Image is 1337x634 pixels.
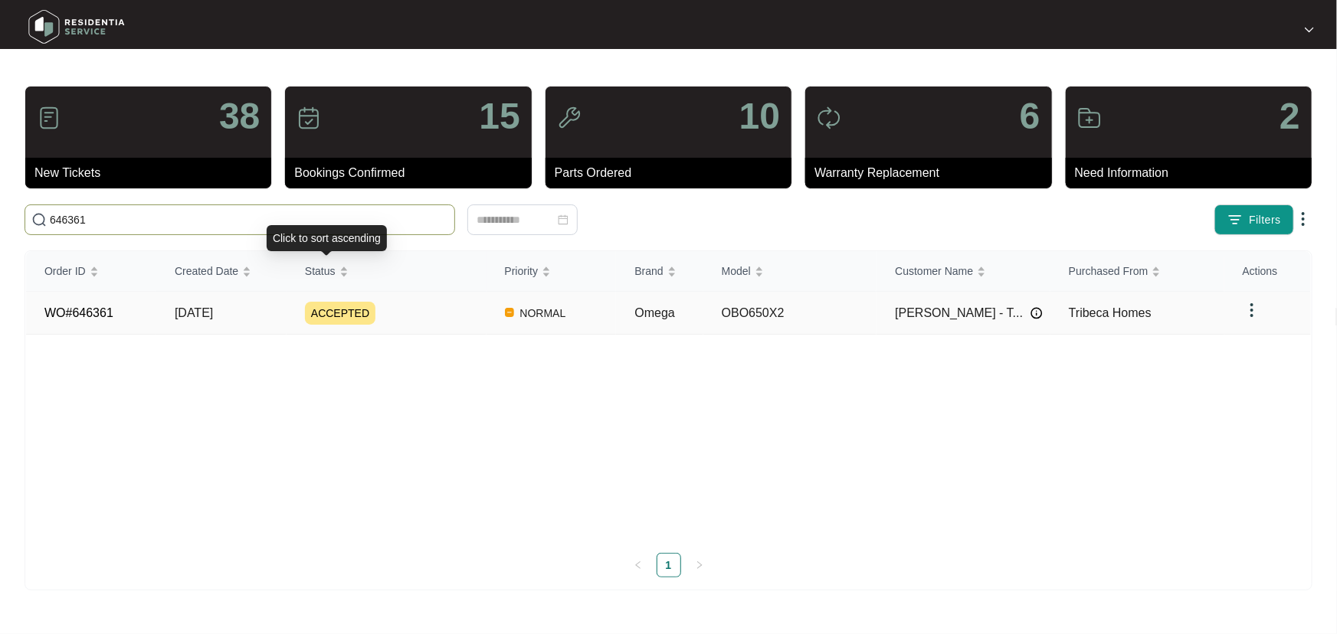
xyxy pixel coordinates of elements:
[1075,164,1312,182] p: Need Information
[1224,251,1311,292] th: Actions
[1077,106,1102,130] img: icon
[634,560,643,570] span: left
[877,251,1050,292] th: Customer Name
[1214,204,1294,235] button: filter iconFilters
[294,164,531,182] p: Bookings Confirmed
[895,263,973,279] span: Customer Name
[703,251,877,292] th: Model
[305,263,336,279] span: Status
[1243,301,1261,319] img: dropdown arrow
[156,251,287,292] th: Created Date
[1305,26,1314,34] img: dropdown arrow
[722,263,751,279] span: Model
[37,106,61,130] img: icon
[44,306,113,319] a: WO#646361
[626,553,650,577] button: left
[1069,263,1148,279] span: Purchased From
[1227,212,1243,227] img: filter icon
[219,98,260,135] p: 38
[555,164,791,182] p: Parts Ordered
[267,225,387,251] div: Click to sort ascending
[657,553,681,577] li: 1
[634,263,663,279] span: Brand
[287,251,487,292] th: Status
[616,251,703,292] th: Brand
[514,304,572,322] span: NORMAL
[479,98,519,135] p: 15
[34,164,271,182] p: New Tickets
[1020,98,1040,135] p: 6
[1069,306,1152,319] span: Tribeca Homes
[297,106,321,130] img: icon
[1280,98,1300,135] p: 2
[634,306,674,319] span: Omega
[505,263,539,279] span: Priority
[739,98,780,135] p: 10
[695,560,704,570] span: right
[1294,210,1312,228] img: dropdown arrow
[505,308,514,317] img: Vercel Logo
[305,302,375,325] span: ACCEPTED
[1031,307,1043,319] img: Info icon
[44,263,86,279] span: Order ID
[26,251,156,292] th: Order ID
[814,164,1051,182] p: Warranty Replacement
[557,106,582,130] img: icon
[895,304,1023,322] span: [PERSON_NAME] - T...
[703,292,877,335] td: OBO650X2
[23,4,130,50] img: residentia service logo
[175,306,213,319] span: [DATE]
[175,263,238,279] span: Created Date
[626,553,650,577] li: Previous Page
[687,553,712,577] button: right
[817,106,841,130] img: icon
[1050,251,1224,292] th: Purchased From
[657,554,680,577] a: 1
[31,212,47,227] img: search-icon
[50,211,448,228] input: Search by Order Id, Assignee Name, Customer Name, Brand and Model
[487,251,617,292] th: Priority
[687,553,712,577] li: Next Page
[1249,212,1281,228] span: Filters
